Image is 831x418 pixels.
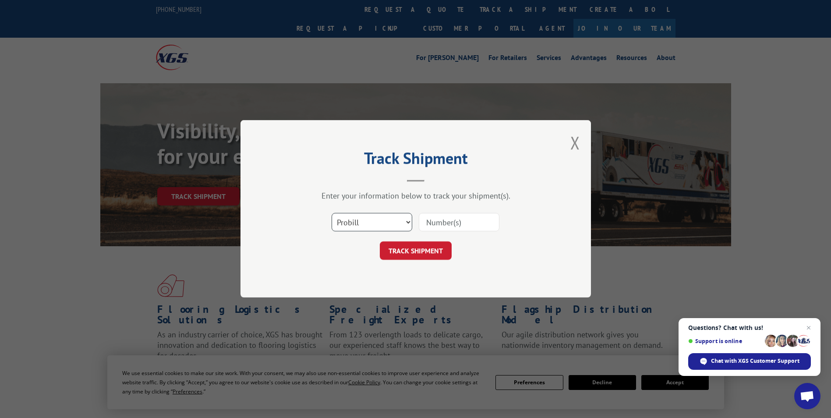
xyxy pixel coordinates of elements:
[284,152,547,169] h2: Track Shipment
[380,242,452,260] button: TRACK SHIPMENT
[688,324,811,331] span: Questions? Chat with us!
[419,213,499,232] input: Number(s)
[688,338,762,344] span: Support is online
[284,191,547,201] div: Enter your information below to track your shipment(s).
[794,383,820,409] a: Open chat
[688,353,811,370] span: Chat with XGS Customer Support
[570,131,580,154] button: Close modal
[711,357,799,365] span: Chat with XGS Customer Support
